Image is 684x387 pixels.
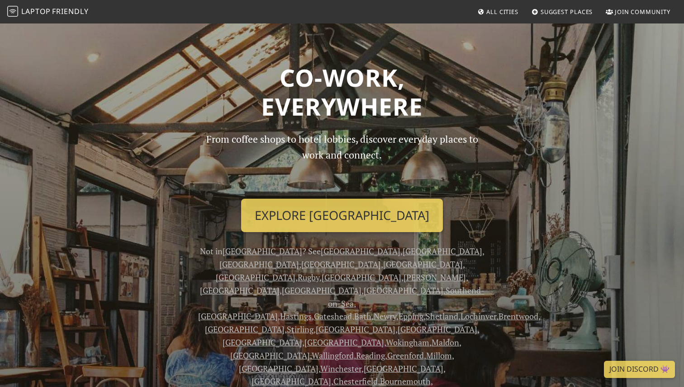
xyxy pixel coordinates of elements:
[321,246,400,256] a: [GEOGRAPHIC_DATA]
[252,376,331,387] a: [GEOGRAPHIC_DATA]
[280,311,312,322] a: Hastings
[602,4,674,20] a: Join Community
[316,324,395,335] a: [GEOGRAPHIC_DATA]
[241,199,443,232] a: Explore [GEOGRAPHIC_DATA]
[604,361,675,378] a: Join Discord 👾
[198,311,278,322] a: [GEOGRAPHIC_DATA]
[230,350,310,361] a: [GEOGRAPHIC_DATA]
[387,350,424,361] a: Greenford
[404,272,466,283] a: [PERSON_NAME]
[426,311,458,322] a: Shetland
[354,311,371,322] a: Bath
[398,324,477,335] a: [GEOGRAPHIC_DATA]
[200,285,280,296] a: [GEOGRAPHIC_DATA]
[301,259,381,270] a: [GEOGRAPHIC_DATA]
[486,8,518,16] span: All Cities
[615,8,670,16] span: Join Community
[205,324,285,335] a: [GEOGRAPHIC_DATA]
[320,363,361,374] a: Winchester
[374,311,396,322] a: Newry
[7,4,89,20] a: LaptopFriendly LaptopFriendly
[474,4,522,20] a: All Cities
[198,131,486,191] p: From coffee shops to hotel lobbies, discover everyday places to work and connect.
[312,350,354,361] a: Wallingford
[403,246,482,256] a: [GEOGRAPHIC_DATA]
[333,376,378,387] a: Chesterfield
[356,350,385,361] a: Reading
[386,337,429,348] a: Wokingham
[328,285,484,309] a: Southend-on-Sea
[364,285,443,296] a: [GEOGRAPHIC_DATA]
[282,285,361,296] a: [GEOGRAPHIC_DATA]
[223,246,302,256] a: [GEOGRAPHIC_DATA]
[49,63,635,121] h1: Co-work, Everywhere
[314,311,352,322] a: Gateshead
[432,337,459,348] a: Maldon
[219,259,299,270] a: [GEOGRAPHIC_DATA]
[322,272,401,283] a: [GEOGRAPHIC_DATA]
[298,272,319,283] a: Rugby
[528,4,597,20] a: Suggest Places
[239,363,318,374] a: [GEOGRAPHIC_DATA]
[216,272,295,283] a: [GEOGRAPHIC_DATA]
[52,6,88,16] span: Friendly
[304,337,384,348] a: [GEOGRAPHIC_DATA]
[426,350,452,361] a: Millom
[223,337,302,348] a: [GEOGRAPHIC_DATA]
[7,6,18,17] img: LaptopFriendly
[364,363,443,374] a: [GEOGRAPHIC_DATA]
[287,324,313,335] a: Stirling
[380,376,431,387] a: Bournemouth
[21,6,51,16] span: Laptop
[541,8,593,16] span: Suggest Places
[461,311,496,322] a: Lochinver
[399,311,423,322] a: Epping
[499,311,538,322] a: Brentwood
[383,259,463,270] a: [GEOGRAPHIC_DATA]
